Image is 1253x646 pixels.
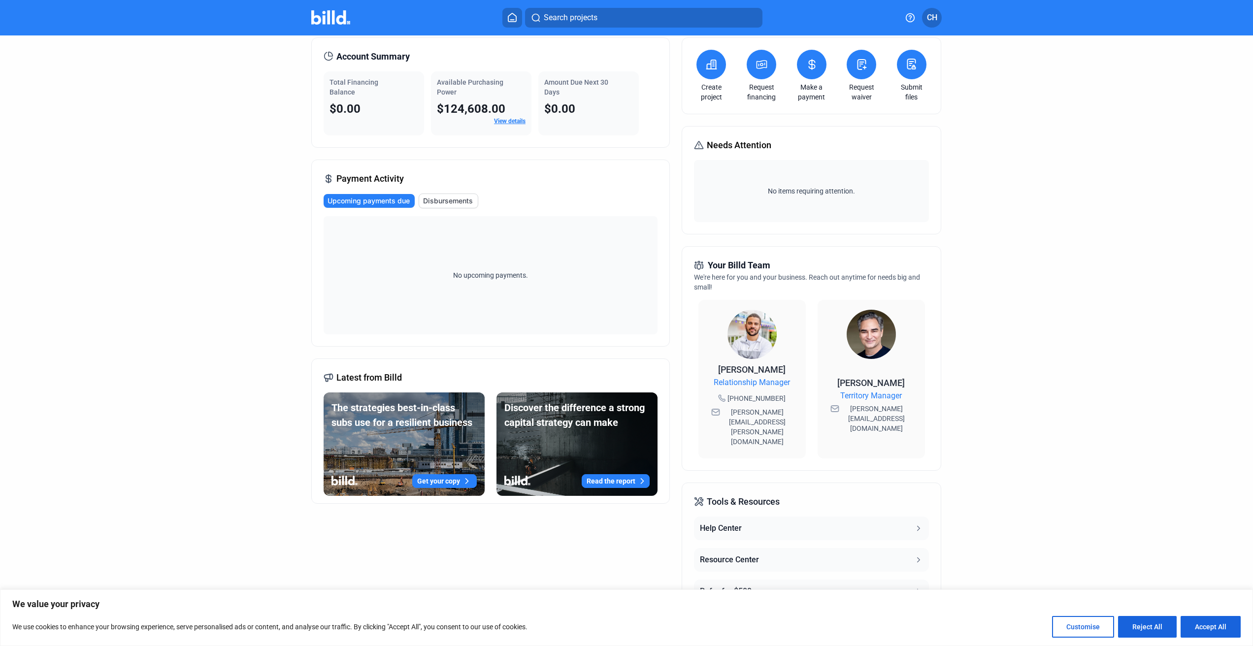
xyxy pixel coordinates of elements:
[700,522,742,534] div: Help Center
[694,580,928,603] button: Refer for $500
[504,400,650,430] div: Discover the difference a strong capital strategy can make
[698,186,924,196] span: No items requiring attention.
[494,118,526,125] a: View details
[714,377,790,388] span: Relationship Manager
[330,102,361,116] span: $0.00
[718,364,786,375] span: [PERSON_NAME]
[544,12,597,24] span: Search projects
[330,78,378,96] span: Total Financing Balance
[423,196,473,206] span: Disbursements
[331,400,477,430] div: The strategies best-in-class subs use for a resilient business
[694,82,728,102] a: Create project
[544,102,575,116] span: $0.00
[694,273,920,291] span: We're here for you and your business. Reach out anytime for needs big and small!
[419,194,478,208] button: Disbursements
[1181,616,1241,638] button: Accept All
[582,474,650,488] button: Read the report
[707,495,780,509] span: Tools & Resources
[922,8,942,28] button: CH
[794,82,829,102] a: Make a payment
[1052,616,1114,638] button: Customise
[837,378,905,388] span: [PERSON_NAME]
[336,371,402,385] span: Latest from Billd
[324,194,415,208] button: Upcoming payments due
[437,102,505,116] span: $124,608.00
[844,82,879,102] a: Request waiver
[12,598,1241,610] p: We value your privacy
[727,393,786,403] span: [PHONE_NUMBER]
[894,82,929,102] a: Submit files
[841,404,912,433] span: [PERSON_NAME][EMAIL_ADDRESS][DOMAIN_NAME]
[708,258,770,272] span: Your Billd Team
[744,82,779,102] a: Request financing
[447,270,534,280] span: No upcoming payments.
[700,554,759,566] div: Resource Center
[336,172,404,186] span: Payment Activity
[694,517,928,540] button: Help Center
[328,196,410,206] span: Upcoming payments due
[412,474,477,488] button: Get your copy
[707,138,771,152] span: Needs Attention
[311,10,350,25] img: Billd Company Logo
[700,585,752,597] div: Refer for $500
[1118,616,1177,638] button: Reject All
[840,390,902,402] span: Territory Manager
[12,621,528,633] p: We use cookies to enhance your browsing experience, serve personalised ads or content, and analys...
[727,310,777,359] img: Relationship Manager
[336,50,410,64] span: Account Summary
[694,548,928,572] button: Resource Center
[525,8,762,28] button: Search projects
[544,78,608,96] span: Amount Due Next 30 Days
[847,310,896,359] img: Territory Manager
[437,78,503,96] span: Available Purchasing Power
[927,12,937,24] span: CH
[722,407,793,447] span: [PERSON_NAME][EMAIL_ADDRESS][PERSON_NAME][DOMAIN_NAME]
